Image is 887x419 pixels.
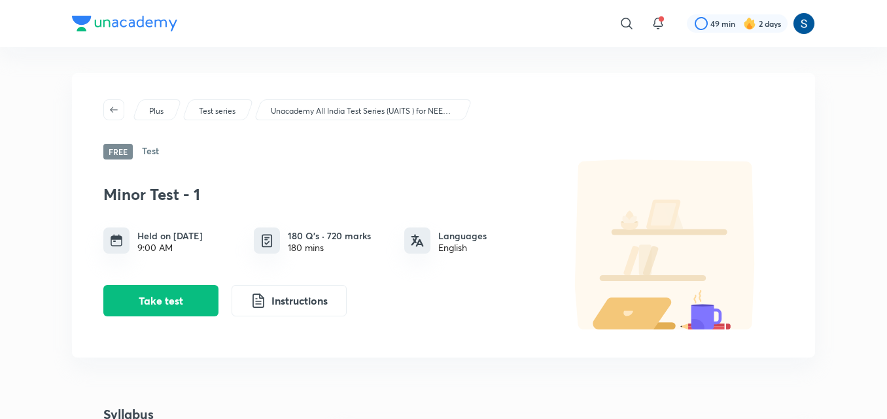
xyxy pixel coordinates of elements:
[137,243,203,253] div: 9:00 AM
[232,285,347,316] button: Instructions
[251,293,266,309] img: instruction
[147,105,166,117] a: Plus
[743,17,756,30] img: streak
[411,234,424,247] img: languages
[103,144,133,159] span: Free
[288,229,371,243] h6: 180 Q’s · 720 marks
[271,105,454,117] p: Unacademy All India Test Series (UAITS ) for NEET UG - Droppers
[548,159,784,329] img: default
[110,234,123,247] img: timing
[438,229,487,243] h6: Languages
[793,12,815,35] img: Saloni Chaudhary
[269,105,457,117] a: Unacademy All India Test Series (UAITS ) for NEET UG - Droppers
[103,185,542,204] h3: Minor Test - 1
[199,105,235,117] p: Test series
[149,105,164,117] p: Plus
[103,285,218,316] button: Take test
[72,16,177,31] img: Company Logo
[288,243,371,253] div: 180 mins
[142,144,159,159] h6: Test
[197,105,238,117] a: Test series
[438,243,487,253] div: English
[259,233,275,249] img: quiz info
[137,229,203,243] h6: Held on [DATE]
